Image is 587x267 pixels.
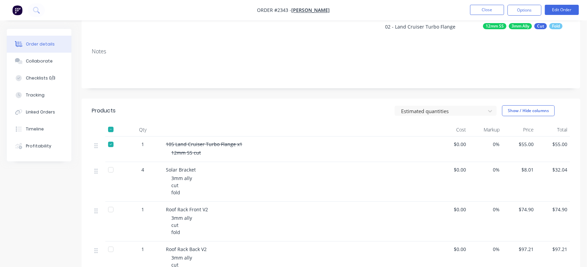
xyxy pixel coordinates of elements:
[539,166,567,173] span: $32.04
[469,123,502,137] div: Markup
[438,246,466,253] span: $0.00
[505,206,534,213] span: $74.90
[122,123,163,137] div: Qty
[166,141,242,147] span: 105 Land Cruiser Turbo Flange x1
[545,5,579,15] button: Edit Order
[7,104,71,121] button: Linked Orders
[438,141,466,148] span: $0.00
[509,23,532,29] div: 3mm Ally
[12,5,22,15] img: Factory
[26,126,44,132] div: Timeline
[505,166,534,173] span: $8.01
[507,5,541,16] button: Options
[257,7,292,14] span: Order #2343 -
[7,36,71,53] button: Order details
[471,246,500,253] span: 0%
[470,5,504,15] button: Close
[26,143,51,149] div: Profitability
[26,92,45,98] div: Tracking
[505,141,534,148] span: $55.00
[503,123,536,137] div: Price
[505,246,534,253] span: $97.21
[539,206,567,213] span: $74.90
[292,7,330,14] a: [PERSON_NAME]
[166,206,208,213] span: Roof Rack Front V2
[26,41,55,47] div: Order details
[549,23,563,29] div: Fold
[483,23,506,29] div: 12mm SS
[471,141,500,148] span: 0%
[171,175,192,196] span: 3mm ally cut fold
[92,48,570,55] div: Notes
[7,70,71,87] button: Checklists 0/3
[141,246,144,253] span: 1
[7,138,71,155] button: Profitability
[539,246,567,253] span: $97.21
[92,107,116,115] div: Products
[26,58,53,64] div: Collaborate
[171,215,192,235] span: 3mm ally cut fold
[385,23,470,33] div: 02 - Land Cruiser Turbo Flange
[502,105,555,116] button: Show / Hide columns
[7,87,71,104] button: Tracking
[7,53,71,70] button: Collaborate
[166,246,207,252] span: Roof Rack Back V2
[471,206,500,213] span: 0%
[26,109,55,115] div: Linked Orders
[435,123,469,137] div: Cost
[141,166,144,173] span: 4
[26,75,55,81] div: Checklists 0/3
[536,123,570,137] div: Total
[534,23,547,29] div: Cut
[438,206,466,213] span: $0.00
[171,149,201,156] span: 12mm SS cut
[166,166,196,173] span: Solar Bracket
[141,141,144,148] span: 1
[141,206,144,213] span: 1
[471,166,500,173] span: 0%
[438,166,466,173] span: $0.00
[7,121,71,138] button: Timeline
[539,141,567,148] span: $55.00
